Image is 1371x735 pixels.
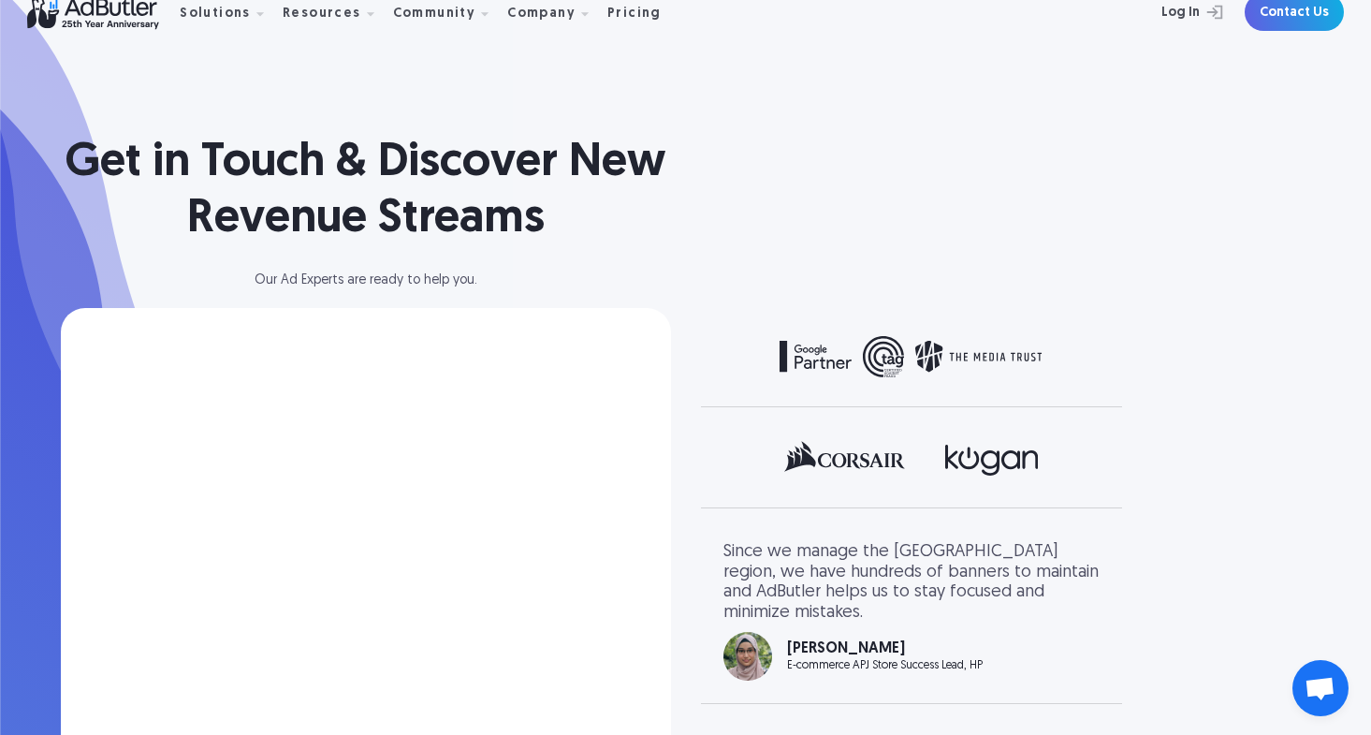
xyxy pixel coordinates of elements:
[61,136,671,248] h1: Get in Touch & Discover New Revenue Streams
[723,441,1100,485] div: carousel
[180,7,251,21] div: Solutions
[723,336,1100,377] div: 2 of 2
[723,542,1100,681] div: 3 of 3
[607,4,677,21] a: Pricing
[723,336,1100,384] div: carousel
[723,441,798,485] div: previous slide
[507,7,576,21] div: Company
[283,7,361,21] div: Resources
[723,542,1100,681] div: carousel
[723,336,798,384] div: previous slide
[787,660,983,671] div: E-commerce APJ Store Success Lead, HP
[723,542,798,681] div: previous slide
[1025,441,1100,485] div: next slide
[723,441,1100,479] div: 2 of 3
[61,274,671,287] div: Our Ad Experts are ready to help you.
[1292,660,1349,716] div: Open chat
[787,641,983,656] div: [PERSON_NAME]
[607,7,662,21] div: Pricing
[393,7,476,21] div: Community
[723,542,1100,623] div: Since we manage the [GEOGRAPHIC_DATA] region, we have hundreds of banners to maintain and AdButle...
